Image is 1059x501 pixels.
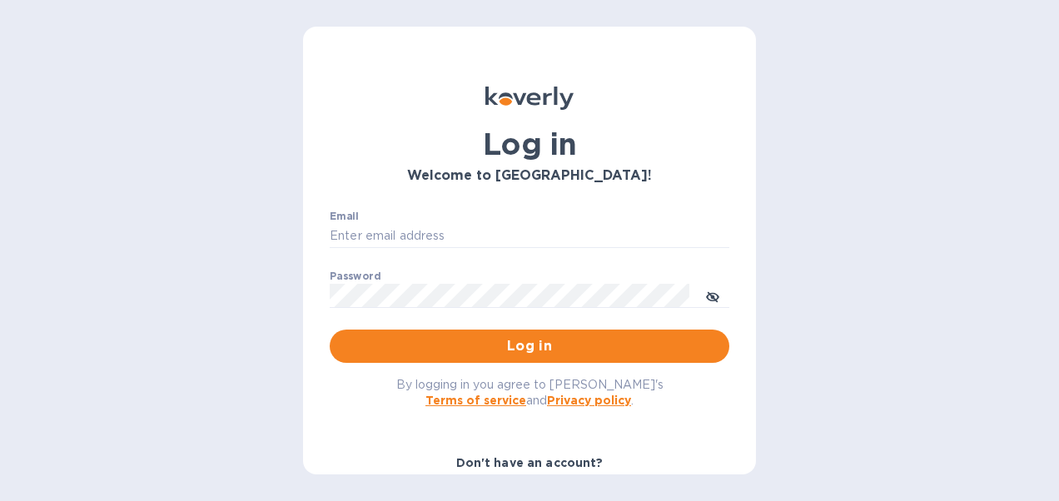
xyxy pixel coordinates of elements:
[456,456,604,469] b: Don't have an account?
[425,394,526,407] a: Terms of service
[330,168,729,184] h3: Welcome to [GEOGRAPHIC_DATA]!
[330,330,729,363] button: Log in
[330,211,359,221] label: Email
[696,279,729,312] button: toggle password visibility
[330,271,380,281] label: Password
[547,394,631,407] a: Privacy policy
[330,224,729,249] input: Enter email address
[330,126,729,161] h1: Log in
[485,87,574,110] img: Koverly
[396,378,664,407] span: By logging in you agree to [PERSON_NAME]'s and .
[343,336,716,356] span: Log in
